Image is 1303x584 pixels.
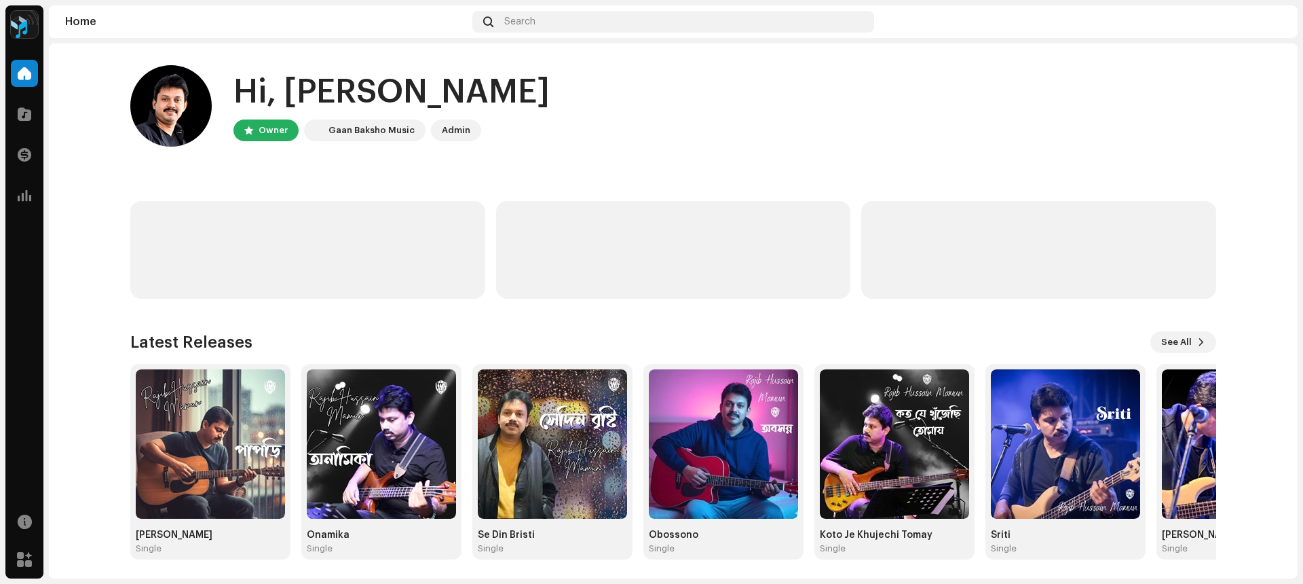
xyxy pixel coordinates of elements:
img: eae3dd6a-ec9f-48bd-9bdc-825e14073bdc [991,369,1140,519]
div: Obossono [649,530,798,541]
img: 2dae3d76-597f-44f3-9fef-6a12da6d2ece [11,11,38,38]
span: See All [1161,329,1192,356]
div: Single [820,543,846,554]
img: 1eadbb04-8a25-4770-91ee-c164d64c23c3 [1260,11,1281,33]
div: Onamika [307,530,456,541]
div: Single [307,543,333,554]
div: Single [478,543,504,554]
img: ce1ec6ee-6b28-4826-9844-f8293a2ae80e [820,369,969,519]
div: Owner [259,122,288,139]
div: Koto Je Khujechi Tomay [820,530,969,541]
img: 8dce1d2e-660d-4d0b-ae9f-15d5b69fb58d [307,369,456,519]
button: See All [1150,331,1216,353]
h3: Latest Releases [130,331,252,353]
div: Se Din Bristi [478,530,627,541]
img: 6aaa98c0-c8b2-4cb5-9444-da7d95cf6ba1 [136,369,285,519]
span: Search [504,16,535,27]
div: Single [136,543,162,554]
img: 1eadbb04-8a25-4770-91ee-c164d64c23c3 [130,65,212,147]
img: 87342fd4-f160-451f-b9d6-e605010d7441 [478,369,627,519]
div: Single [1162,543,1188,554]
div: Gaan Baksho Music [328,122,415,139]
div: Hi, [PERSON_NAME] [233,71,550,114]
div: Sriti [991,530,1140,541]
div: Admin [442,122,470,139]
div: Home [65,16,467,27]
div: Single [649,543,675,554]
img: 175877f4-211b-48eb-9254-6b7f6527bc48 [649,369,798,519]
div: Single [991,543,1017,554]
div: [PERSON_NAME] [136,530,285,541]
img: 2dae3d76-597f-44f3-9fef-6a12da6d2ece [307,122,323,139]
